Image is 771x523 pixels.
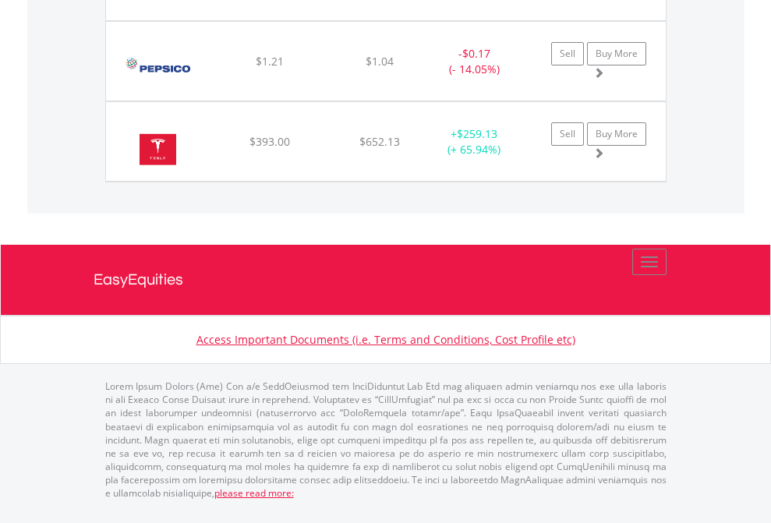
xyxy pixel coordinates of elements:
[457,126,497,141] span: $259.13
[426,126,523,157] div: + (+ 65.94%)
[94,245,678,315] a: EasyEquities
[462,46,490,61] span: $0.17
[249,134,290,149] span: $393.00
[256,54,284,69] span: $1.21
[366,54,394,69] span: $1.04
[587,42,646,65] a: Buy More
[196,332,575,347] a: Access Important Documents (i.e. Terms and Conditions, Cost Profile etc)
[359,134,400,149] span: $652.13
[551,42,584,65] a: Sell
[426,46,523,77] div: - (- 14.05%)
[587,122,646,146] a: Buy More
[105,380,667,500] p: Lorem Ipsum Dolors (Ame) Con a/e SeddOeiusmod tem InciDiduntut Lab Etd mag aliquaen admin veniamq...
[214,486,294,500] a: please read more:
[114,122,202,177] img: EQU.US.TSLA.png
[114,41,202,97] img: EQU.US.PEP.png
[551,122,584,146] a: Sell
